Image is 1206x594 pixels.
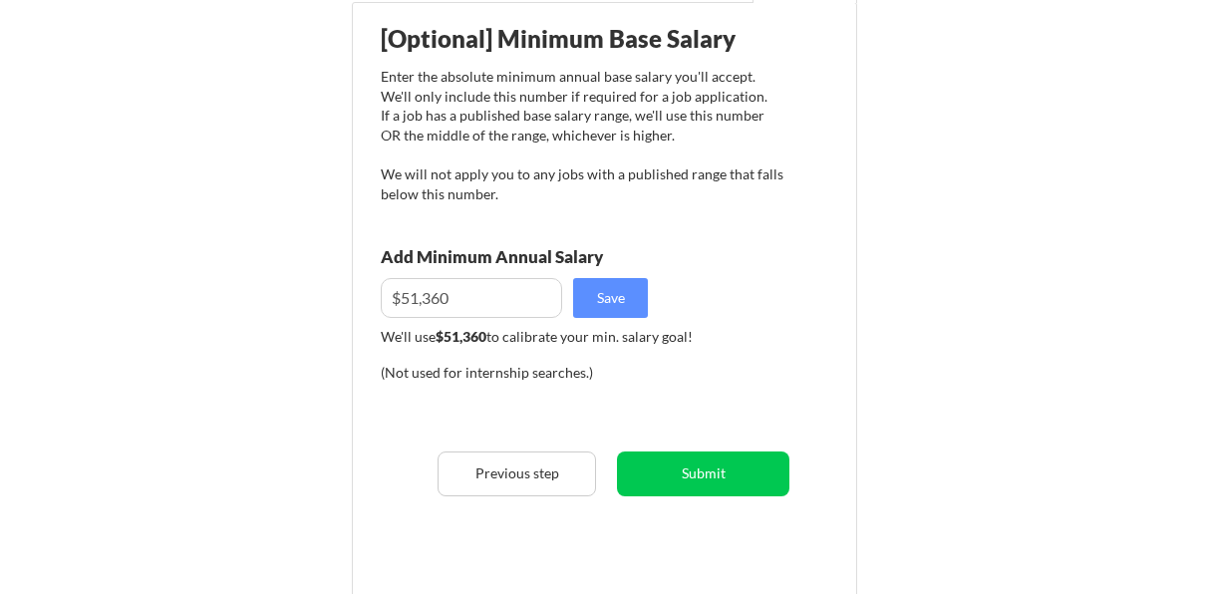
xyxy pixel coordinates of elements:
[381,27,784,51] div: [Optional] Minimum Base Salary
[381,363,651,383] div: (Not used for internship searches.)
[381,278,562,318] input: E.g. $100,000
[381,248,693,265] div: Add Minimum Annual Salary
[381,327,784,347] div: We'll use to calibrate your min. salary goal!
[573,278,648,318] button: Save
[436,328,486,345] strong: $51,360
[617,451,789,496] button: Submit
[381,67,784,203] div: Enter the absolute minimum annual base salary you'll accept. We'll only include this number if re...
[438,451,596,496] button: Previous step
